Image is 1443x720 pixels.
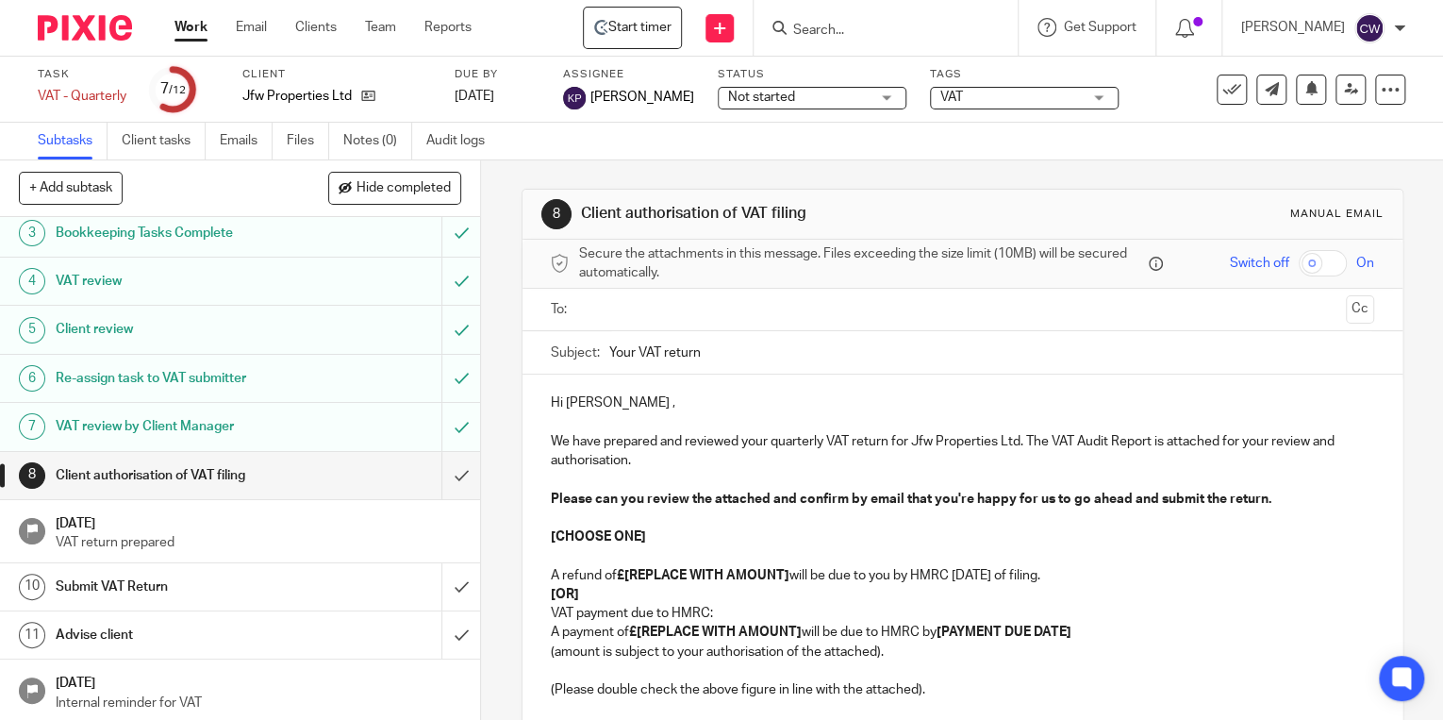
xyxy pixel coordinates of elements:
p: A payment of will be due to HMRC by [551,623,1374,642]
label: Status [718,67,906,82]
div: 7 [19,413,45,440]
label: To: [551,300,572,319]
span: VAT [940,91,963,104]
p: We have prepared and reviewed your quarterly VAT return for Jfw Properties Ltd. The VAT Audit Rep... [551,432,1374,471]
strong: £[REPLACE WITH AMOUNT] [617,569,789,582]
button: + Add subtask [19,172,123,204]
p: (Please double check the above figure in line with the attached). [551,680,1374,699]
label: Tags [930,67,1119,82]
div: 11 [19,622,45,648]
strong: [OR] [551,588,579,601]
small: /12 [169,85,186,95]
p: (amount is subject to your authorisation of the attached). [551,643,1374,661]
strong: [CHOOSE ONE] [551,530,646,544]
button: Hide completed [328,172,461,204]
input: Search [791,23,961,40]
label: Due by [455,67,539,82]
span: [DATE] [455,90,494,103]
div: 4 [19,268,45,294]
a: Work [174,18,207,37]
a: Subtasks [38,123,108,159]
a: Reports [424,18,472,37]
strong: £[REPLACE WITH AMOUNT] [629,626,802,639]
h1: VAT review by Client Manager [56,412,301,441]
span: Not started [728,91,795,104]
p: Jfw Properties Ltd [242,87,352,106]
a: Team [365,18,396,37]
h1: Client authorisation of VAT filing [56,461,301,490]
h1: Advise client [56,621,301,649]
a: Audit logs [426,123,499,159]
a: Files [287,123,329,159]
img: svg%3E [1354,13,1385,43]
a: Clients [295,18,337,37]
h1: [DATE] [56,510,461,533]
h1: Client authorisation of VAT filing [581,204,1003,224]
span: Switch off [1230,254,1289,273]
img: svg%3E [563,87,586,109]
p: VAT return prepared [56,533,461,552]
img: Pixie [38,15,132,41]
div: 5 [19,317,45,343]
div: Manual email [1290,207,1384,222]
p: [PERSON_NAME] [1241,18,1345,37]
div: 10 [19,574,45,600]
span: [PERSON_NAME] [590,88,694,107]
div: 6 [19,365,45,392]
h1: [DATE] [56,669,461,693]
a: Email [236,18,267,37]
span: On [1356,254,1374,273]
p: Internal reminder for VAT [56,694,461,712]
p: Hi [PERSON_NAME] , [551,393,1374,412]
h1: Bookkeeping Tasks Complete [56,219,301,247]
span: Secure the attachments in this message. Files exceeding the size limit (10MB) will be secured aut... [579,244,1145,283]
p: A refund of will be due to you by HMRC [DATE] of filing. [551,566,1374,585]
h1: Re-assign task to VAT submitter [56,364,301,393]
strong: Please can you review the attached and confirm by email that you're happy for us to go ahead and ... [551,493,1271,506]
div: 7 [160,78,186,100]
a: Client tasks [122,123,206,159]
h1: Client review [56,315,301,343]
label: Task [38,67,126,82]
strong: [PAYMENT DUE DATE] [937,626,1071,639]
button: Cc [1346,295,1374,324]
a: Emails [220,123,273,159]
span: Hide completed [357,181,451,196]
label: Client [242,67,431,82]
label: Assignee [563,67,694,82]
h1: Submit VAT Return [56,573,301,601]
div: 8 [541,199,572,229]
div: 3 [19,220,45,246]
label: Subject: [551,343,600,362]
a: Notes (0) [343,123,412,159]
span: Get Support [1064,21,1136,34]
div: VAT - Quarterly [38,87,126,106]
span: Start timer [608,18,672,37]
div: 8 [19,462,45,489]
p: VAT payment due to HMRC: [551,604,1374,623]
a: Jfw Properties Ltd - VAT - Quarterly [583,7,682,49]
h1: VAT review [56,267,301,295]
